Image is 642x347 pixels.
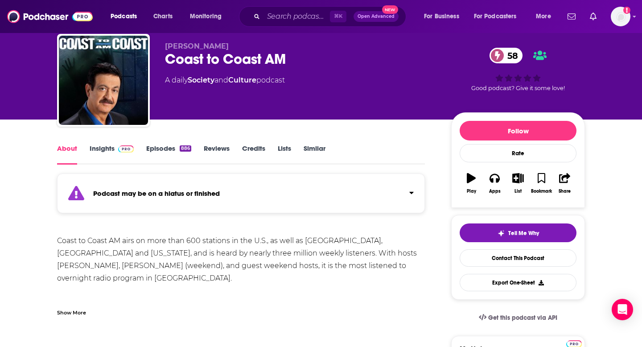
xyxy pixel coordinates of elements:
[111,10,137,23] span: Podcasts
[586,9,600,24] a: Show notifications dropdown
[57,235,425,335] div: Coast to Coast AM airs on more than 600 stations in the U.S., as well as [GEOGRAPHIC_DATA], [GEOG...
[531,189,552,194] div: Bookmark
[188,76,214,84] a: Society
[165,42,229,50] span: [PERSON_NAME]
[553,167,576,199] button: Share
[623,7,630,14] svg: Add a profile image
[471,85,565,91] span: Good podcast? Give it some love!
[57,144,77,165] a: About
[488,314,557,322] span: Get this podcast via API
[204,144,230,165] a: Reviews
[460,223,576,242] button: tell me why sparkleTell Me Why
[228,76,256,84] a: Culture
[263,9,330,24] input: Search podcasts, credits, & more...
[498,48,523,63] span: 58
[467,189,476,194] div: Play
[57,179,425,213] section: Click to expand status details
[498,230,505,237] img: tell me why sparkle
[304,144,325,165] a: Similar
[514,189,522,194] div: List
[611,7,630,26] button: Show profile menu
[118,145,134,153] img: Podchaser Pro
[460,144,576,162] div: Rate
[180,145,191,152] div: 886
[418,9,470,24] button: open menu
[530,167,553,199] button: Bookmark
[612,299,633,320] div: Open Intercom Messenger
[611,7,630,26] img: User Profile
[242,144,265,165] a: Credits
[451,42,585,97] div: 58Good podcast? Give it some love!
[59,36,148,125] img: Coast to Coast AM
[489,189,501,194] div: Apps
[564,9,579,24] a: Show notifications dropdown
[460,274,576,291] button: Export One-Sheet
[460,121,576,140] button: Follow
[214,76,228,84] span: and
[148,9,178,24] a: Charts
[358,14,395,19] span: Open Advanced
[536,10,551,23] span: More
[483,167,506,199] button: Apps
[153,10,173,23] span: Charts
[190,10,222,23] span: Monitoring
[278,144,291,165] a: Lists
[330,11,346,22] span: ⌘ K
[424,10,459,23] span: For Business
[611,7,630,26] span: Logged in as megcassidy
[93,189,220,198] strong: Podcast may be on a hiatus or finished
[468,9,530,24] button: open menu
[460,167,483,199] button: Play
[90,144,134,165] a: InsightsPodchaser Pro
[530,9,562,24] button: open menu
[247,6,415,27] div: Search podcasts, credits, & more...
[165,75,285,86] div: A daily podcast
[7,8,93,25] img: Podchaser - Follow, Share and Rate Podcasts
[104,9,148,24] button: open menu
[506,167,530,199] button: List
[354,11,399,22] button: Open AdvancedNew
[460,249,576,267] a: Contact This Podcast
[508,230,539,237] span: Tell Me Why
[490,48,523,63] a: 58
[474,10,517,23] span: For Podcasters
[146,144,191,165] a: Episodes886
[382,5,398,14] span: New
[472,307,564,329] a: Get this podcast via API
[559,189,571,194] div: Share
[184,9,233,24] button: open menu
